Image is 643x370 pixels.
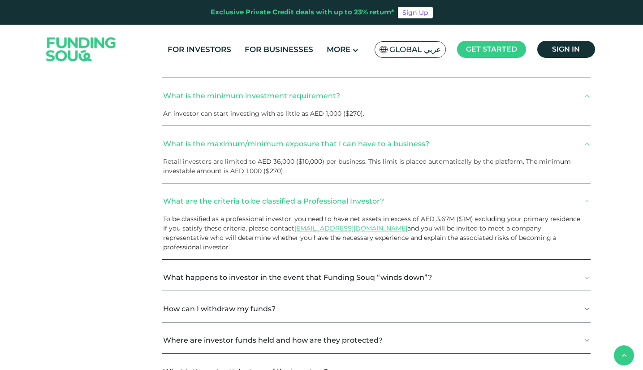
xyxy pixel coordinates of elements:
span: and you will be invited to meet a company representative who will determine whether you have the ... [163,224,557,251]
p: Retail investors are limited to AED 36,000 ($10,000) per business. This limit is placed automatic... [163,157,583,176]
a: For Investors [165,42,233,57]
button: What are the criteria to be classified a Professional Investor? [162,188,591,214]
img: SA Flag [380,46,388,53]
a: For Businesses [242,42,315,57]
button: Where are investor funds held and how are they protected? [162,327,591,353]
span: To be classified as a professional investor, you need to have net assets in excess of AED 3.67M (... [163,215,582,232]
div: Exclusive Private Credit deals with up to 23% return* [211,7,394,17]
button: How can I withdraw my funds? [162,296,591,322]
span: Sign in [552,45,580,53]
button: What is the maximum/minimum exposure that I can have to a business? [162,131,591,157]
span: Get started [466,45,517,53]
a: Sign in [537,41,595,58]
span: Global عربي [389,44,441,55]
a: Sign Up [398,7,433,18]
button: back [614,345,634,366]
button: What happens to investor in the event that Funding Souq “winds down”? [162,264,591,291]
span: More [327,45,350,54]
a: [EMAIL_ADDRESS][DOMAIN_NAME] [294,224,407,232]
p: An investor can start investing with as little as AED 1,000 ($270). [163,109,583,118]
button: What is the minimum investment requirement? [162,83,591,109]
img: Logo [37,27,125,72]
